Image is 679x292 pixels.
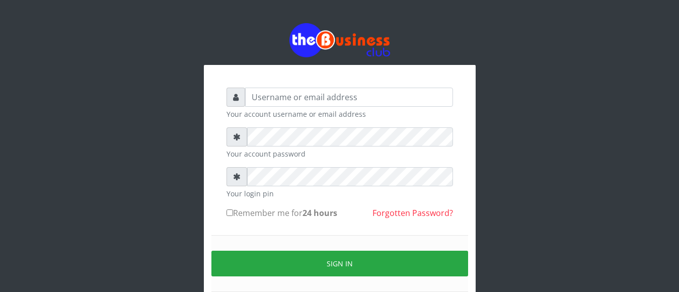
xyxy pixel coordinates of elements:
small: Your account password [227,149,453,159]
button: Sign in [211,251,468,276]
b: 24 hours [303,207,337,218]
small: Your login pin [227,188,453,199]
input: Username or email address [245,88,453,107]
a: Forgotten Password? [372,207,453,218]
label: Remember me for [227,207,337,219]
small: Your account username or email address [227,109,453,119]
input: Remember me for24 hours [227,209,233,216]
